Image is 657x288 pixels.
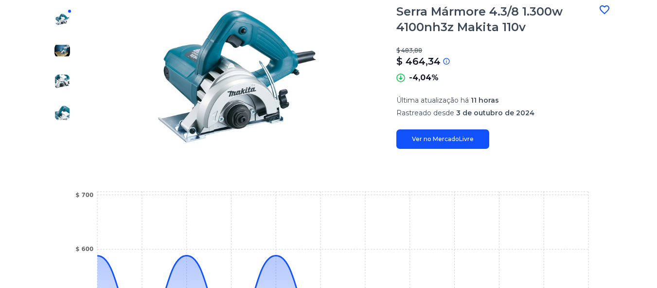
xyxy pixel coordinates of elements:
img: Serra Mármore 4.3/8 1.300w 4100nh3z Makita 110v [54,43,70,58]
font: -4,04% [409,73,439,82]
font: 11 horas [471,96,499,105]
font: 3 de outubro de 2024 [456,108,534,117]
img: Serra Mármore 4.3/8 1.300w 4100nh3z Makita 110v [54,74,70,90]
a: Ver no MercadoLivre [396,129,489,149]
img: Serra Mármore 4.3/8 1.300w 4100nh3z Makita 110v [97,4,377,149]
font: $ 483,88 [396,47,422,54]
font: Serra Mármore 4.3/8 1.300w 4100nh3z Makita 110v [396,4,563,34]
tspan: $ 700 [75,192,93,198]
font: Última atualização há [396,96,469,105]
font: Rastreado desde [396,108,454,117]
tspan: $ 600 [75,246,93,252]
font: Ver no MercadoLivre [412,135,474,143]
font: $ 464,34 [396,55,441,67]
img: Serra Mármore 4.3/8 1.300w 4100nh3z Makita 110v [54,12,70,27]
img: Serra Mármore 4.3/8 1.300w 4100nh3z Makita 110v [54,105,70,121]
